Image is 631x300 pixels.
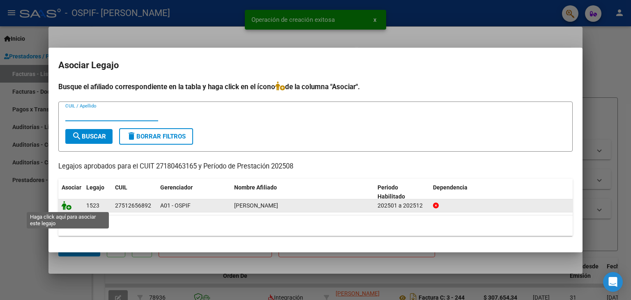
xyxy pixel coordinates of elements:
[65,129,113,144] button: Buscar
[234,202,278,209] span: PAULINO MARTINA LUISANA
[127,131,136,141] mat-icon: delete
[231,179,374,206] datatable-header-cell: Nombre Afiliado
[115,184,127,191] span: CUIL
[374,179,430,206] datatable-header-cell: Periodo Habilitado
[160,202,191,209] span: A01 - OSPIF
[58,81,573,92] h4: Busque el afiliado correspondiente en la tabla y haga click en el ícono de la columna "Asociar".
[234,184,277,191] span: Nombre Afiliado
[603,272,623,292] div: Open Intercom Messenger
[119,128,193,145] button: Borrar Filtros
[157,179,231,206] datatable-header-cell: Gerenciador
[72,131,82,141] mat-icon: search
[62,184,81,191] span: Asociar
[86,184,104,191] span: Legajo
[115,201,151,210] div: 27512656892
[378,184,405,200] span: Periodo Habilitado
[72,133,106,140] span: Buscar
[58,179,83,206] datatable-header-cell: Asociar
[112,179,157,206] datatable-header-cell: CUIL
[83,179,112,206] datatable-header-cell: Legajo
[430,179,573,206] datatable-header-cell: Dependencia
[378,201,426,210] div: 202501 a 202512
[58,162,573,172] p: Legajos aprobados para el CUIT 27180463165 y Período de Prestación 202508
[433,184,467,191] span: Dependencia
[160,184,193,191] span: Gerenciador
[127,133,186,140] span: Borrar Filtros
[58,215,573,236] div: 1 registros
[86,202,99,209] span: 1523
[58,58,573,73] h2: Asociar Legajo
